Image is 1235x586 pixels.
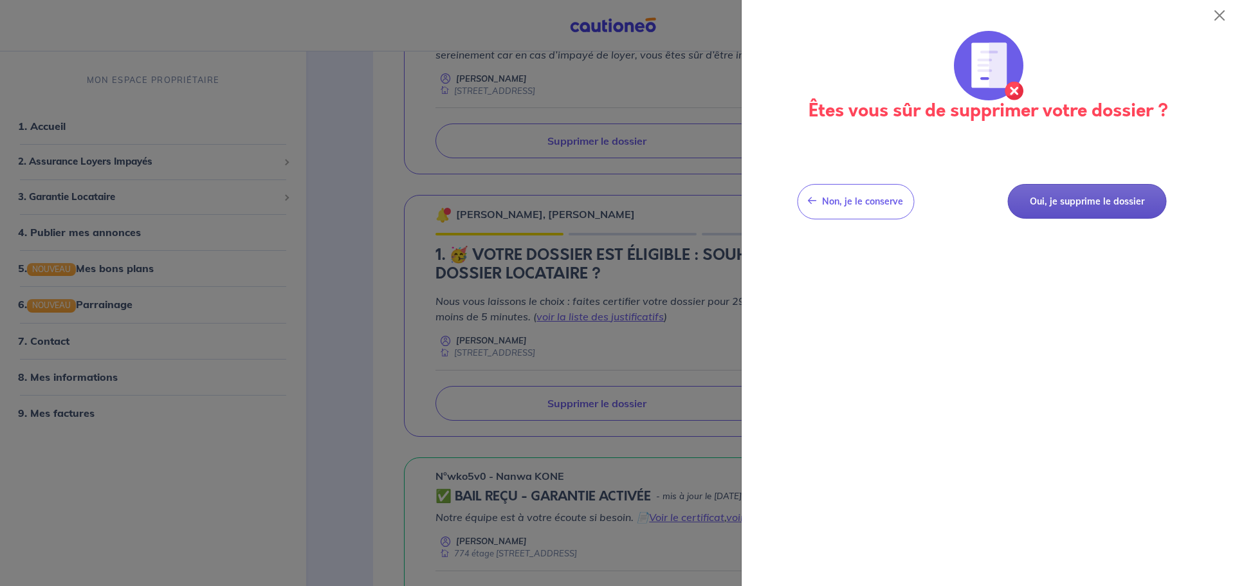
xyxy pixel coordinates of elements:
h3: Êtes vous sûr de supprimer votre dossier ? [757,100,1220,122]
button: Non, je le conserve [797,184,914,219]
img: illu_annulation_contrat.svg [954,31,1023,100]
span: Non, je le conserve [822,196,903,207]
button: Close [1209,5,1230,26]
button: Oui, je supprime le dossier [1007,184,1166,219]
